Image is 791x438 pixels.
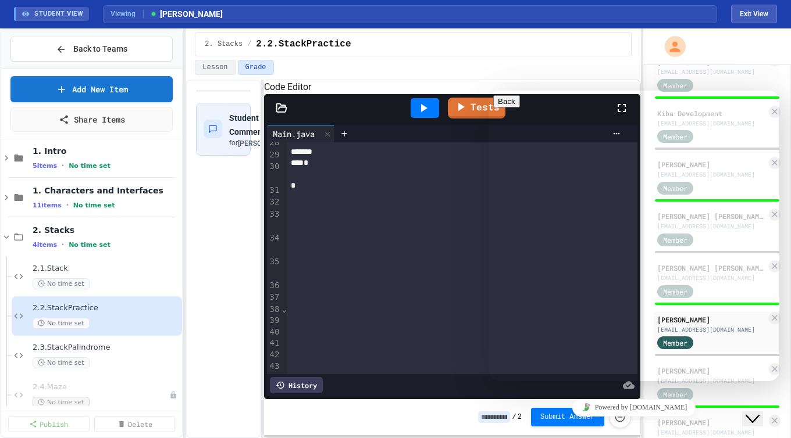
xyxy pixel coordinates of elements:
[267,128,320,140] div: Main.java
[663,389,687,400] span: Member
[195,60,235,75] button: Lesson
[270,377,323,393] div: History
[10,76,173,102] a: Add New Item
[653,33,689,60] div: My Account
[281,304,287,314] span: Fold line
[69,241,111,249] span: No time set
[33,185,180,196] span: 1. Characters and Interfaces
[267,361,282,372] div: 43
[267,161,282,185] div: 30
[657,417,767,428] div: [PERSON_NAME]
[657,67,767,76] div: [EMAIL_ADDRESS][DOMAIN_NAME]
[267,149,282,161] div: 29
[267,338,282,349] div: 41
[33,146,180,156] span: 1. Intro
[34,9,83,19] span: STUDENT VIEW
[33,202,62,209] span: 11 items
[267,326,282,338] div: 40
[267,196,282,208] div: 32
[33,397,90,408] span: No time set
[33,264,180,274] span: 2.1.Stack
[663,80,687,91] span: Member
[731,5,777,23] button: Exit student view
[267,185,282,196] div: 31
[264,80,640,94] h6: Code Editor
[33,241,57,249] span: 4 items
[256,37,351,51] span: 2.2.StackPractice
[267,256,282,280] div: 35
[489,91,779,381] iframe: chat widget
[33,278,90,289] span: No time set
[267,209,282,232] div: 33
[267,280,282,292] div: 36
[267,125,335,142] div: Main.java
[267,304,282,315] div: 38
[94,416,176,432] a: Delete
[33,343,180,353] span: 2.3.StackPalindrome
[8,416,90,432] a: Publish
[238,139,292,148] span: [PERSON_NAME]
[149,8,223,20] span: [PERSON_NAME]
[33,382,169,392] span: 2.4.Maze
[33,357,90,368] span: No time set
[267,292,282,303] div: 37
[73,202,115,209] span: No time set
[33,225,180,235] span: 2. Stacks
[238,60,274,75] button: Grade
[657,428,767,437] div: [EMAIL_ADDRESS][DOMAIN_NAME]
[33,303,180,313] span: 2.2.StackPractice
[33,318,90,329] span: No time set
[10,37,173,62] button: Back to Teams
[229,138,292,148] div: for
[73,43,127,55] span: Back to Teams
[267,232,282,256] div: 34
[267,349,282,361] div: 42
[33,162,57,170] span: 5 items
[267,137,282,149] div: 28
[62,161,64,170] span: •
[169,391,177,399] div: Unpublished
[10,107,173,132] a: Share Items
[66,200,69,210] span: •
[247,40,251,49] span: /
[448,98,505,119] a: Tests
[742,392,779,426] iframe: chat widget
[111,9,144,19] span: Viewing
[205,40,243,49] span: 2. Stacks
[229,113,269,137] span: Student Comments
[267,315,282,326] div: 39
[62,240,64,249] span: •
[489,394,779,421] iframe: chat widget
[69,162,111,170] span: No time set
